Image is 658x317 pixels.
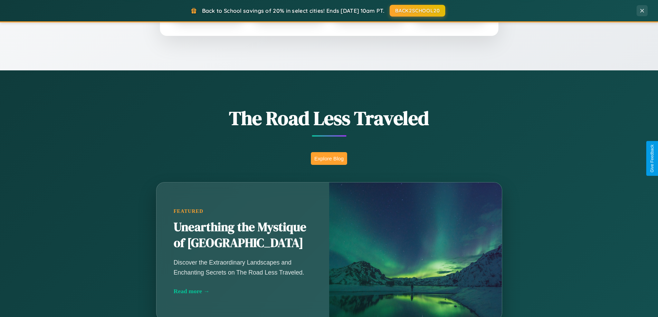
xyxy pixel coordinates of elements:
[311,152,347,165] button: Explore Blog
[174,258,312,277] p: Discover the Extraordinary Landscapes and Enchanting Secrets on The Road Less Traveled.
[390,5,445,17] button: BACK2SCHOOL20
[174,208,312,214] div: Featured
[174,219,312,251] h2: Unearthing the Mystique of [GEOGRAPHIC_DATA]
[202,7,384,14] span: Back to School savings of 20% in select cities! Ends [DATE] 10am PT.
[122,105,536,131] h1: The Road Less Traveled
[174,288,312,295] div: Read more →
[650,145,655,172] div: Give Feedback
